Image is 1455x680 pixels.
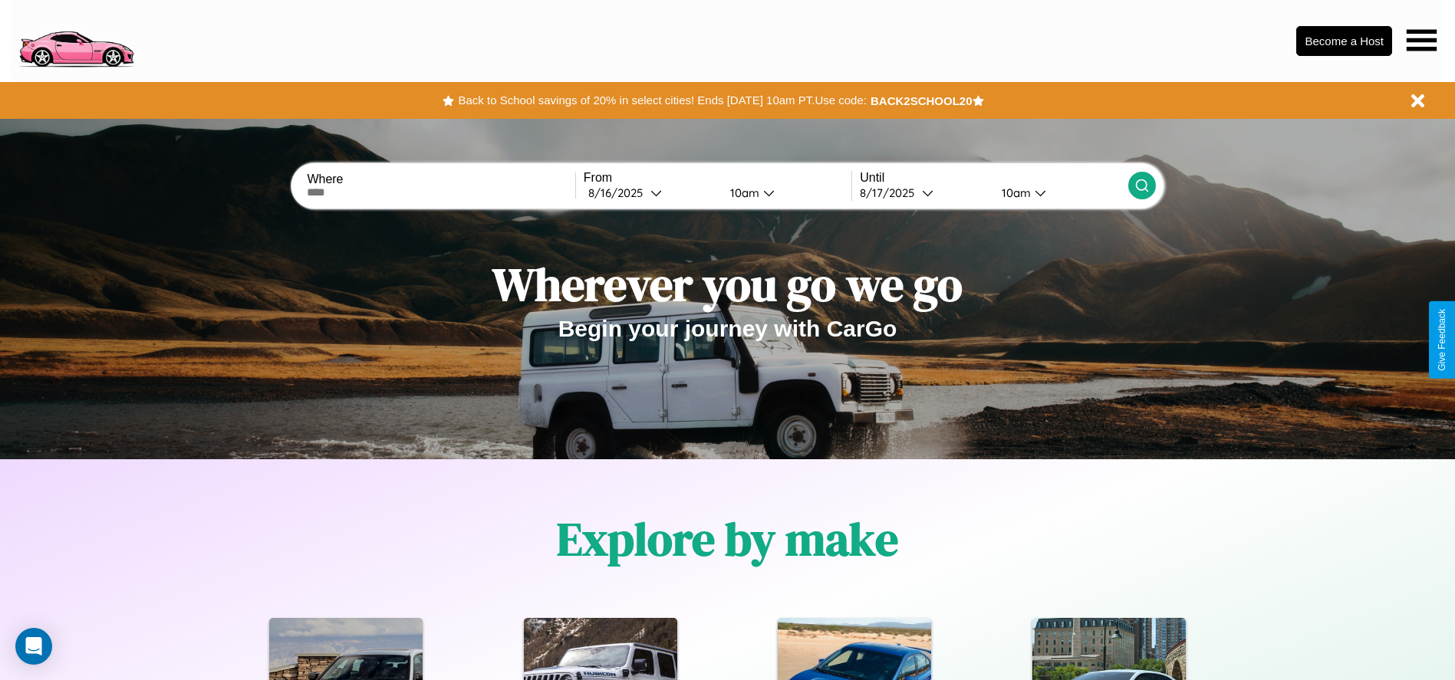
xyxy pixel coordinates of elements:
[584,171,851,185] label: From
[718,185,852,201] button: 10am
[723,186,763,200] div: 10am
[454,90,870,111] button: Back to School savings of 20% in select cities! Ends [DATE] 10am PT.Use code:
[557,508,898,570] h1: Explore by make
[588,186,650,200] div: 8 / 16 / 2025
[994,186,1035,200] div: 10am
[1296,26,1392,56] button: Become a Host
[860,186,922,200] div: 8 / 17 / 2025
[871,94,973,107] b: BACK2SCHOOL20
[584,185,718,201] button: 8/16/2025
[989,185,1128,201] button: 10am
[15,628,52,665] div: Open Intercom Messenger
[307,172,574,186] label: Where
[860,171,1127,185] label: Until
[12,8,140,71] img: logo
[1437,309,1447,371] div: Give Feedback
